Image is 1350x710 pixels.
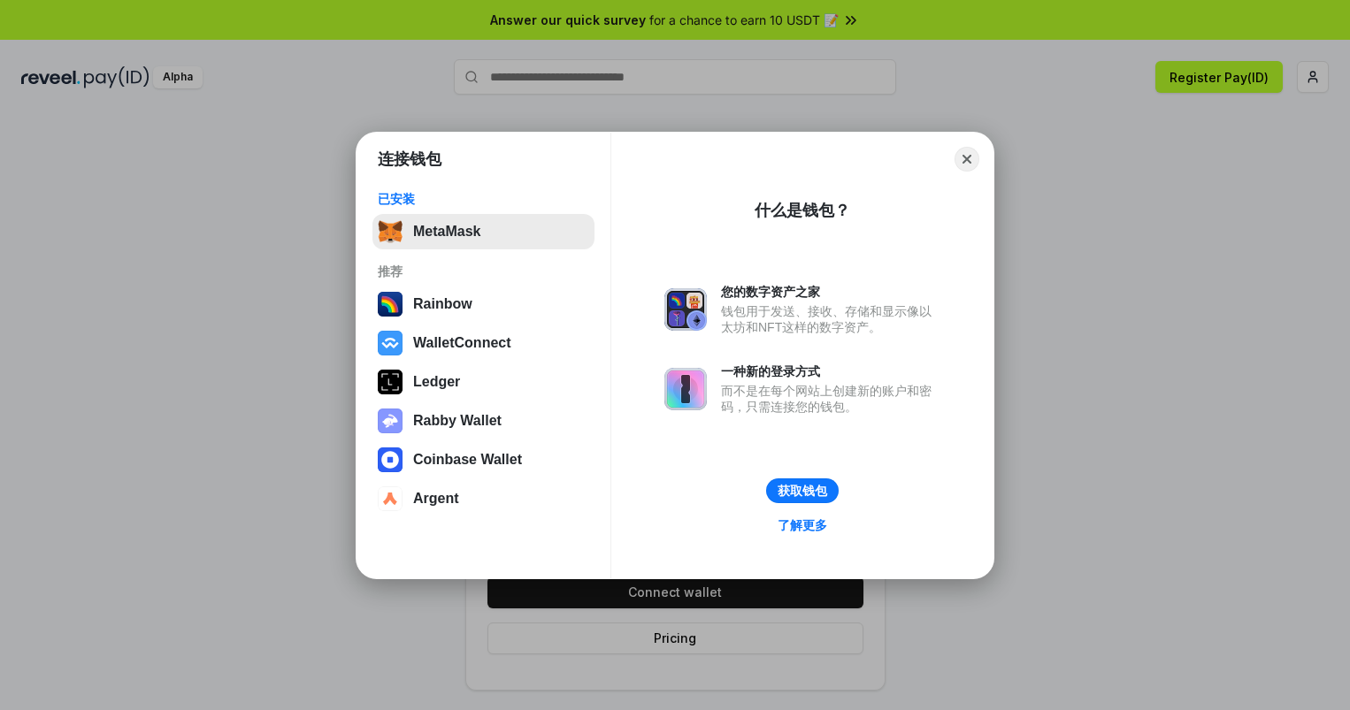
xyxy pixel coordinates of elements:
button: Coinbase Wallet [372,442,594,477]
div: 您的数字资产之家 [721,284,940,300]
div: Argent [413,491,459,507]
img: svg+xml,%3Csvg%20width%3D%2228%22%20height%3D%2228%22%20viewBox%3D%220%200%2028%2028%22%20fill%3D... [378,331,403,355]
div: 而不是在每个网站上创建新的账户和密码，只需连接您的钱包。 [721,383,940,415]
div: 什么是钱包？ [755,200,850,221]
div: Rabby Wallet [413,413,502,429]
div: WalletConnect [413,335,511,351]
div: 已安装 [378,191,589,207]
div: 推荐 [378,263,589,279]
div: Rainbow [413,296,472,312]
button: MetaMask [372,214,594,249]
button: Ledger [372,364,594,400]
img: svg+xml,%3Csvg%20width%3D%2228%22%20height%3D%2228%22%20viewBox%3D%220%200%2028%2028%22%20fill%3D... [378,447,403,472]
button: Rabby Wallet [372,403,594,439]
a: 了解更多 [767,514,838,537]
img: svg+xml,%3Csvg%20width%3D%22120%22%20height%3D%22120%22%20viewBox%3D%220%200%20120%20120%22%20fil... [378,292,403,317]
div: 一种新的登录方式 [721,363,940,379]
div: MetaMask [413,224,480,240]
img: svg+xml,%3Csvg%20xmlns%3D%22http%3A%2F%2Fwww.w3.org%2F2000%2Fsvg%22%20width%3D%2228%22%20height%3... [378,370,403,394]
button: Rainbow [372,286,594,322]
img: svg+xml,%3Csvg%20xmlns%3D%22http%3A%2F%2Fwww.w3.org%2F2000%2Fsvg%22%20fill%3D%22none%22%20viewBox... [664,368,707,410]
button: Argent [372,481,594,516]
button: 获取钱包 [766,478,839,503]
div: 获取钱包 [778,483,827,499]
div: Coinbase Wallet [413,452,522,468]
button: WalletConnect [372,325,594,361]
img: svg+xml,%3Csvg%20fill%3D%22none%22%20height%3D%2233%22%20viewBox%3D%220%200%2035%2033%22%20width%... [378,219,403,244]
div: Ledger [413,374,460,390]
div: 了解更多 [778,517,827,533]
img: svg+xml,%3Csvg%20xmlns%3D%22http%3A%2F%2Fwww.w3.org%2F2000%2Fsvg%22%20fill%3D%22none%22%20viewBox... [664,288,707,331]
img: svg+xml,%3Csvg%20xmlns%3D%22http%3A%2F%2Fwww.w3.org%2F2000%2Fsvg%22%20fill%3D%22none%22%20viewBox... [378,408,403,433]
h1: 连接钱包 [378,149,441,170]
div: 钱包用于发送、接收、存储和显示像以太坊和NFT这样的数字资产。 [721,303,940,335]
img: svg+xml,%3Csvg%20width%3D%2228%22%20height%3D%2228%22%20viewBox%3D%220%200%2028%2028%22%20fill%3D... [378,486,403,511]
button: Close [955,147,979,172]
